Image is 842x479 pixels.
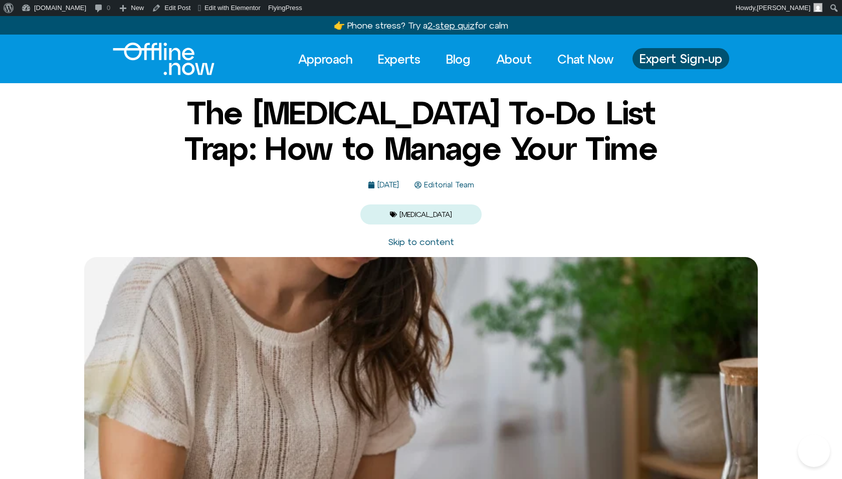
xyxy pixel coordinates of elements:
u: 2-step quiz [428,20,475,31]
a: Expert Sign-up [633,48,729,69]
iframe: Botpress [798,435,830,467]
a: Approach [289,48,361,70]
a: Chat Now [548,48,622,70]
a: [MEDICAL_DATA] [399,210,452,218]
a: Skip to content [388,236,454,247]
a: [DATE] [368,181,399,189]
a: Experts [369,48,430,70]
img: Offline.Now logo in white. Text of the words offline.now with a line going through the "O" [113,43,215,75]
a: Blog [437,48,480,70]
span: [PERSON_NAME] [757,4,810,12]
nav: Menu [289,48,622,70]
a: Editorial Team [414,181,474,189]
a: About [487,48,541,70]
time: [DATE] [377,180,399,189]
span: Edit with Elementor [204,4,261,12]
div: Logo [113,43,197,75]
h1: The [MEDICAL_DATA] To-Do List Trap: How to Manage Your Time [178,95,664,166]
a: 👉 Phone stress? Try a2-step quizfor calm [334,20,508,31]
span: Expert Sign-up [640,52,722,65]
span: Editorial Team [422,181,474,189]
